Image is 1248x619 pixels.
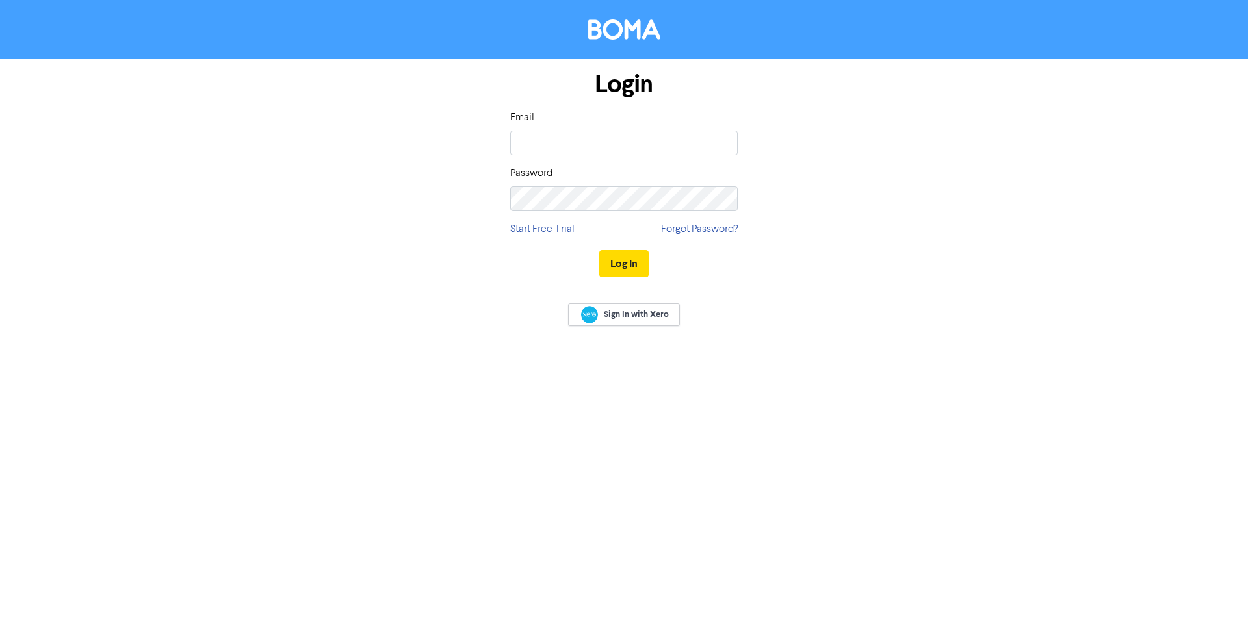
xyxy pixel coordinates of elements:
[510,221,575,237] a: Start Free Trial
[599,250,649,277] button: Log In
[510,69,738,99] h1: Login
[581,306,598,323] img: Xero logo
[510,110,534,125] label: Email
[604,309,669,320] span: Sign In with Xero
[661,221,738,237] a: Forgot Password?
[568,303,680,326] a: Sign In with Xero
[588,19,660,40] img: BOMA Logo
[510,166,552,181] label: Password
